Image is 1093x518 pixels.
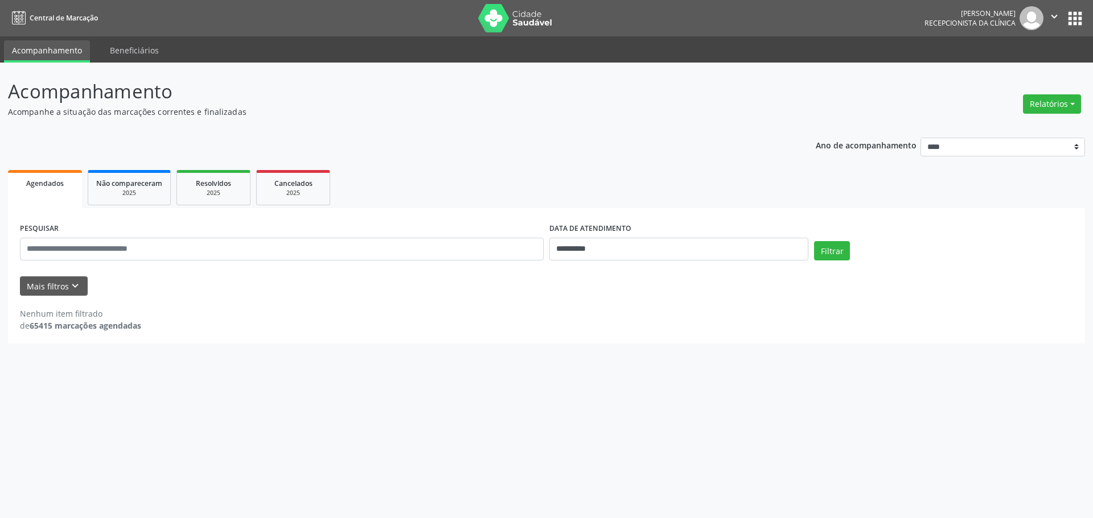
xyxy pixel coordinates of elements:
div: 2025 [265,189,322,197]
i:  [1048,10,1061,23]
p: Acompanhe a situação das marcações correntes e finalizadas [8,106,762,118]
span: Resolvidos [196,179,231,188]
div: Nenhum item filtrado [20,308,141,320]
button: apps [1065,9,1085,28]
a: Acompanhamento [4,40,90,63]
a: Beneficiários [102,40,167,60]
div: [PERSON_NAME] [924,9,1016,18]
span: Não compareceram [96,179,162,188]
button:  [1043,6,1065,30]
a: Central de Marcação [8,9,98,27]
span: Cancelados [274,179,313,188]
i: keyboard_arrow_down [69,280,81,292]
button: Mais filtroskeyboard_arrow_down [20,276,88,296]
button: Filtrar [814,241,850,260]
div: 2025 [96,189,162,197]
label: PESQUISAR [20,220,59,238]
label: DATA DE ATENDIMENTO [549,220,631,238]
p: Acompanhamento [8,77,762,106]
img: img [1020,6,1043,30]
p: Ano de acompanhamento [816,138,917,152]
div: de [20,320,141,331]
div: 2025 [185,189,242,197]
button: Relatórios [1023,94,1081,114]
strong: 65415 marcações agendadas [30,320,141,331]
span: Agendados [26,179,64,188]
span: Recepcionista da clínica [924,18,1016,28]
span: Central de Marcação [30,13,98,23]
